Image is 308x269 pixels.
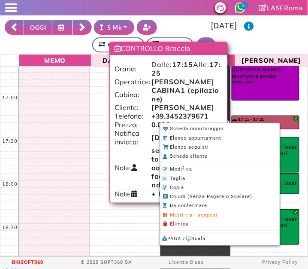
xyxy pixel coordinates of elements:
[170,203,208,208] span: Da confermare
[170,212,218,218] span: Metti tra i sospesi
[170,176,186,181] span: Taglia
[170,153,208,159] span: Scheda cliente
[170,166,193,172] span: Modifica
[170,126,224,131] span: Scheda monitoraggio
[170,185,184,190] span: Copia
[170,144,209,150] span: Elenco acquisti
[170,135,223,141] span: Elenco appuntamenti
[170,194,253,199] span: Chiudi (Senza Pagare o Scalare)
[163,236,205,242] span: PAGA / Scala
[170,221,189,227] span: Elimina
